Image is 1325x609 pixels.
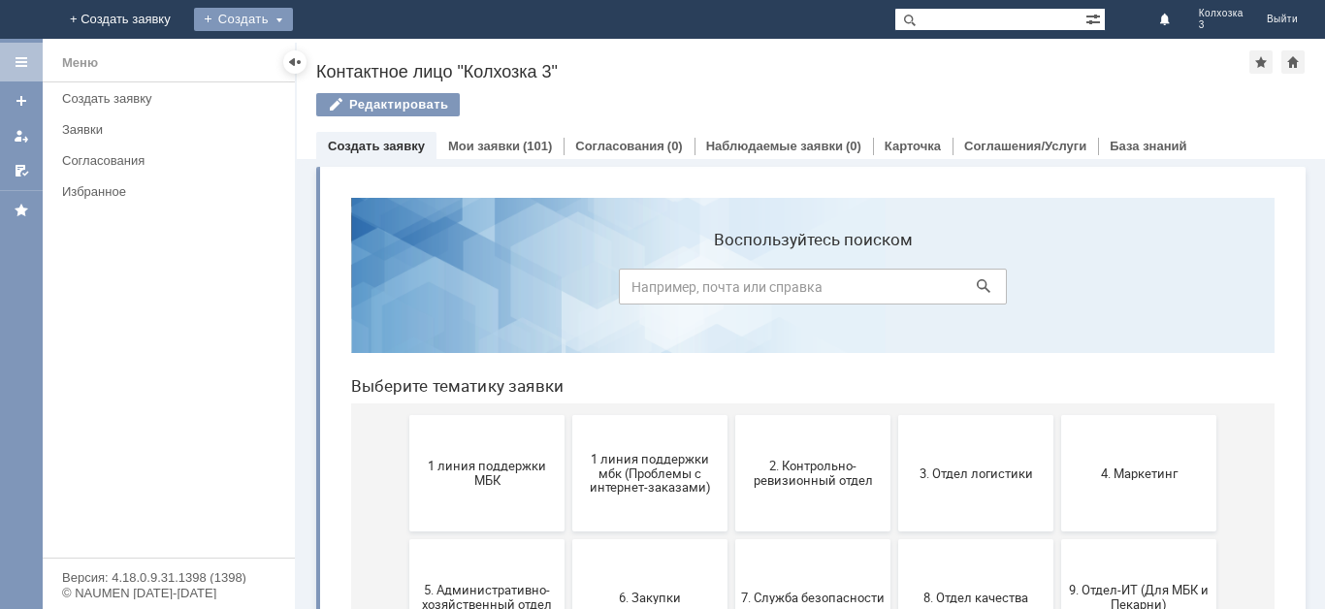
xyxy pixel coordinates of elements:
div: Заявки [62,122,283,137]
span: Финансовый отдел [568,531,712,546]
a: Создать заявку [328,139,425,153]
button: Бухгалтерия (для мбк) [74,481,229,597]
div: (101) [523,139,552,153]
a: Наблюдаемые заявки [706,139,843,153]
div: Согласования [62,153,283,168]
span: Отдел-ИТ (Офис) [405,531,549,546]
button: 9. Отдел-ИТ (Для МБК и Пекарни) [726,357,881,473]
span: 3 [1199,19,1244,31]
button: 7. Служба безопасности [400,357,555,473]
div: Сделать домашней страницей [1281,50,1305,74]
a: Заявки [54,114,291,144]
div: Создать [194,8,293,31]
a: Создать заявку [54,83,291,113]
span: 2. Контрольно-ревизионный отдел [405,276,549,305]
a: Карточка [885,139,941,153]
span: Колхозка [1199,8,1244,19]
button: 8. Отдел качества [563,357,718,473]
div: (0) [667,139,683,153]
span: 1 линия поддержки мбк (Проблемы с интернет-заказами) [242,269,386,312]
a: Мои заявки [448,139,520,153]
button: Франчайзинг [726,481,881,597]
span: Франчайзинг [731,531,875,546]
input: Например, почта или справка [283,86,671,122]
button: 4. Маркетинг [726,233,881,349]
span: 9. Отдел-ИТ (Для МБК и Пекарни) [731,401,875,430]
span: 4. Маркетинг [731,283,875,298]
div: (0) [846,139,861,153]
a: База знаний [1110,139,1186,153]
button: 1 линия поддержки МБК [74,233,229,349]
span: 5. Административно-хозяйственный отдел [80,401,223,430]
span: 7. Служба безопасности [405,407,549,422]
button: 6. Закупки [237,357,392,473]
button: 5. Административно-хозяйственный отдел [74,357,229,473]
span: 1 линия поддержки МБК [80,276,223,305]
header: Выберите тематику заявки [16,194,939,213]
span: 6. Закупки [242,407,386,422]
button: Отдел-ИТ (Битрикс24 и CRM) [237,481,392,597]
button: Отдел-ИТ (Офис) [400,481,555,597]
a: Соглашения/Услуги [964,139,1086,153]
a: Мои заявки [6,120,37,151]
span: 8. Отдел качества [568,407,712,422]
div: Контактное лицо "Колхозка 3" [316,62,1249,81]
button: Финансовый отдел [563,481,718,597]
a: Согласования [54,145,291,176]
span: Бухгалтерия (для мбк) [80,531,223,546]
div: Избранное [62,184,262,199]
button: 3. Отдел логистики [563,233,718,349]
div: Создать заявку [62,91,283,106]
span: Расширенный поиск [1085,9,1105,27]
a: Согласования [575,139,664,153]
label: Воспользуйтесь поиском [283,48,671,67]
div: Версия: 4.18.0.9.31.1398 (1398) [62,571,275,584]
div: Добавить в избранное [1249,50,1273,74]
div: Скрыть меню [283,50,307,74]
button: 1 линия поддержки мбк (Проблемы с интернет-заказами) [237,233,392,349]
a: Мои согласования [6,155,37,186]
a: Создать заявку [6,85,37,116]
button: 2. Контрольно-ревизионный отдел [400,233,555,349]
span: Отдел-ИТ (Битрикс24 и CRM) [242,525,386,554]
div: © NAUMEN [DATE]-[DATE] [62,587,275,599]
span: 3. Отдел логистики [568,283,712,298]
div: Меню [62,51,98,75]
